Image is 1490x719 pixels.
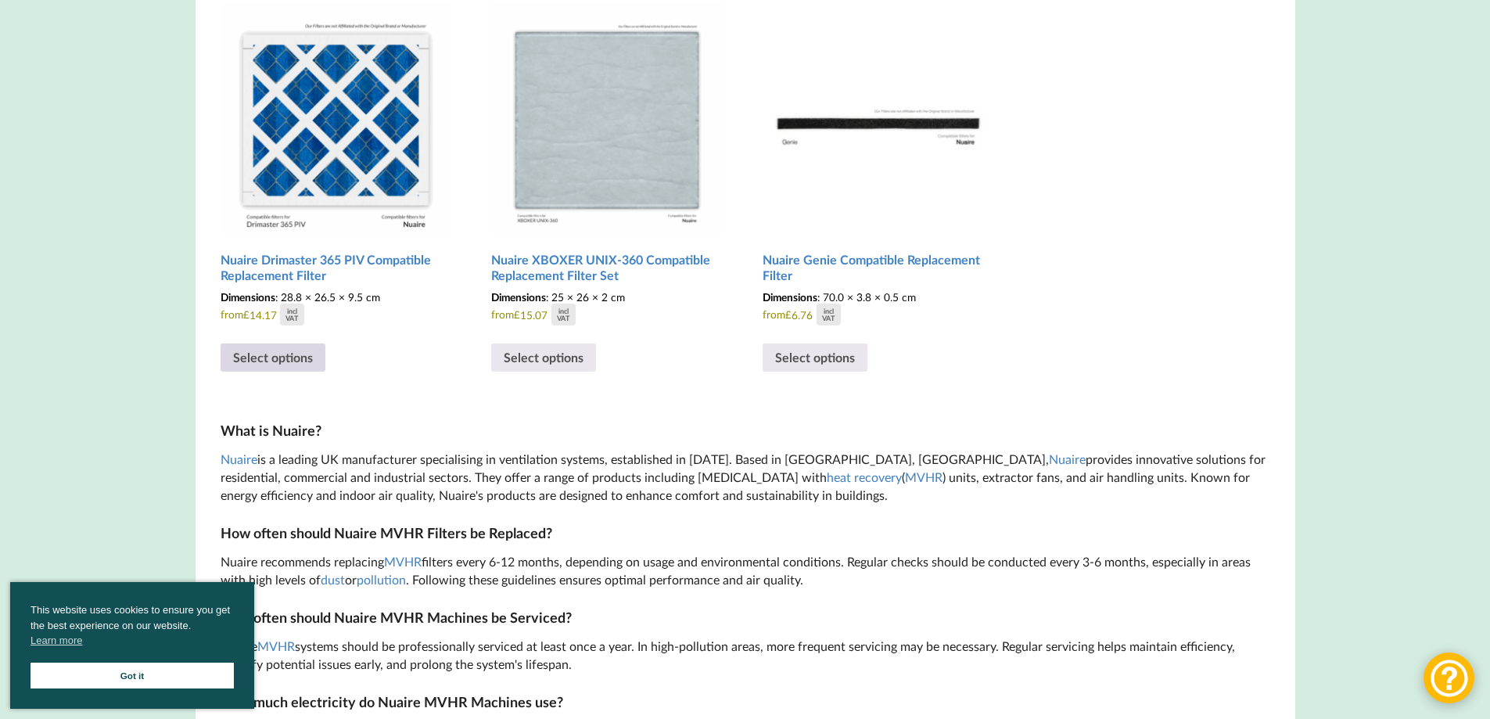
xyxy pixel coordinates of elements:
p: Nuaire recommends replacing filters every 6-12 months, depending on usage and environmental condi... [221,553,1270,589]
h2: Nuaire XBOXER UNIX-360 Compatible Replacement Filter Set [491,246,723,290]
p: is a leading UK manufacturer specialising in ventilation systems, established in [DATE]. Based in... [221,451,1270,505]
span: : 25 × 26 × 2 cm [491,290,625,304]
a: dust [321,572,345,587]
h3: How often should Nuaire MVHR Machines be Serviced? [221,609,1270,627]
a: Got it cookie [31,663,234,688]
a: Nuaire [1049,451,1086,466]
span: £ [785,308,792,321]
a: cookies - Learn more [31,633,82,649]
a: Select options for “Nuaire Drimaster 365 PIV Compatible Replacement Filter” [221,343,325,372]
div: VAT [557,315,569,322]
span: : 70.0 × 3.8 × 0.5 cm [763,290,916,304]
span: from [221,290,452,325]
a: Nuaire XBOXER UNIX-360 Compatible Replacement Filter Set Dimensions: 25 × 26 × 2 cmfrom£15.07inclVAT [491,2,723,326]
a: Select options for “Nuaire Genie Compatible Replacement Filter” [763,343,867,372]
a: MVHR [384,554,422,569]
h3: How often should Nuaire MVHR Filters be Replaced? [221,524,1270,542]
div: incl [287,307,297,315]
a: pollution [357,572,406,587]
a: Nuaire Genie Compatible Replacement Filter Dimensions: 70.0 × 3.8 × 0.5 cmfrom£6.76inclVAT [763,2,994,326]
img: Nuaire XBOXER UNIX 360 Compatible MEV Filter Replacement Set from MVHR.shop [491,2,723,233]
div: VAT [285,315,298,322]
h3: What is Nuaire? [221,422,1270,440]
div: 6.76 [785,304,840,325]
a: Nuaire Drimaster 365 PIV Compatible Replacement Filter Dimensions: 28.8 × 26.5 × 9.5 cmfrom£14.17... [221,2,452,326]
div: 15.07 [514,304,575,325]
img: Nuaire Drimaster 365 Filter Replacement from MVHR.shop [221,2,452,233]
div: cookieconsent [10,582,254,709]
div: incl [824,307,834,315]
span: Dimensions [221,290,275,304]
span: £ [514,308,520,321]
span: £ [243,308,250,321]
a: Select options for “Nuaire XBOXER UNIX-360 Compatible Replacement Filter Set” [491,343,596,372]
div: incl [558,307,569,315]
span: from [763,290,994,325]
a: heat recovery [827,469,902,484]
img: Nuaire Genie Compatible MVHR Filter Replacement Set from MVHR.shop [763,2,994,233]
a: MVHR [257,638,295,653]
a: MVHR [905,469,942,484]
p: Nuaire systems should be professionally serviced at least once a year. In high-pollution areas, m... [221,638,1270,674]
h3: How much electricity do Nuaire MVHR Machines use? [221,693,1270,711]
span: This website uses cookies to ensure you get the best experience on our website. [31,602,234,652]
span: Dimensions [491,290,546,304]
a: Nuaire [221,451,257,466]
h2: Nuaire Genie Compatible Replacement Filter [763,246,994,290]
h2: Nuaire Drimaster 365 PIV Compatible Replacement Filter [221,246,452,290]
div: 14.17 [243,304,304,325]
span: from [491,290,723,325]
span: Dimensions [763,290,817,304]
div: VAT [822,315,835,322]
span: : 28.8 × 26.5 × 9.5 cm [221,290,380,304]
